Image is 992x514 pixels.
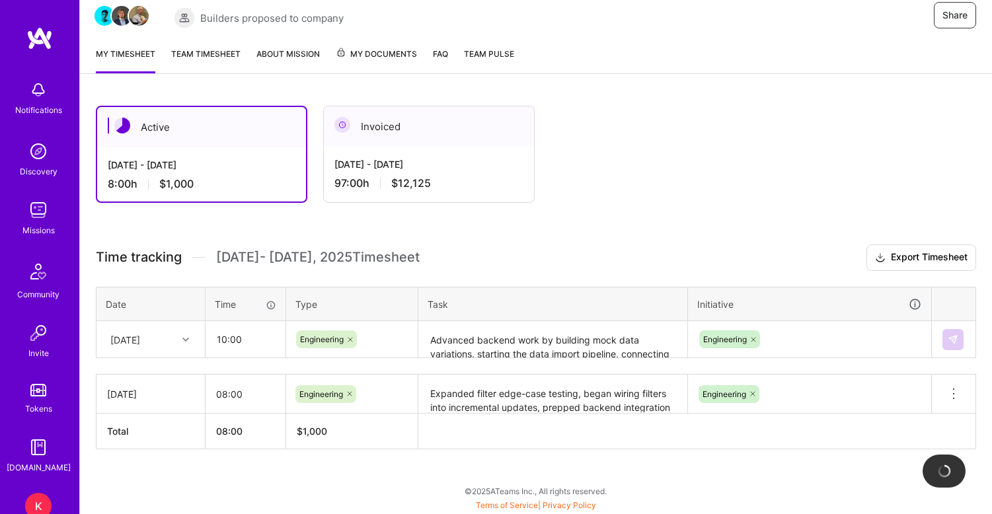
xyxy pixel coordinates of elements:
span: $1,000 [159,177,194,191]
span: $ 1,000 [297,425,327,437]
div: [DATE] [110,332,140,346]
div: Active [97,107,306,147]
a: Team Pulse [464,47,514,73]
textarea: Expanded filter edge-case testing, began wiring filters into incremental updates, prepped backend... [420,376,686,412]
a: My timesheet [96,47,155,73]
i: icon Download [875,251,886,265]
span: Builders proposed to company [200,11,344,25]
span: Engineering [300,334,344,344]
img: bell [25,77,52,103]
img: teamwork [25,197,52,223]
div: Invite [28,346,49,360]
input: HH:MM [206,377,286,412]
img: Team Member Avatar [95,6,114,26]
img: Invite [25,320,52,346]
span: Share [942,9,968,22]
img: guide book [25,434,52,460]
a: Terms of Service [476,500,538,510]
img: Active [114,118,130,133]
div: null [942,329,965,350]
div: [DOMAIN_NAME] [7,460,71,474]
span: Engineering [703,334,747,344]
img: Submit [948,334,958,345]
img: Builders proposed to company [174,7,195,28]
span: Engineering [703,389,746,399]
a: About Mission [256,47,320,73]
div: Invoiced [324,106,534,147]
span: My Documents [336,47,417,61]
img: logo [26,26,53,50]
th: Task [418,287,688,321]
span: [DATE] - [DATE] , 2025 Timesheet [216,249,420,266]
div: Notifications [15,103,62,117]
th: Date [96,287,206,321]
img: Team Member Avatar [129,6,149,26]
span: Engineering [299,389,343,399]
th: 08:00 [206,414,286,449]
div: Tokens [25,402,52,416]
img: discovery [25,138,52,165]
button: Export Timesheet [866,244,976,271]
a: Team timesheet [171,47,241,73]
img: tokens [30,384,46,396]
div: Initiative [697,297,922,312]
div: [DATE] [107,387,194,401]
a: Team Member Avatar [96,5,113,27]
input: HH:MM [206,322,285,357]
span: $12,125 [391,176,431,190]
div: 8:00 h [108,177,295,191]
a: Privacy Policy [543,500,596,510]
img: Community [22,256,54,287]
i: icon Chevron [182,336,189,343]
div: Missions [22,223,55,237]
img: Team Member Avatar [112,6,132,26]
textarea: Advanced backend work by building mock data variations, starting the data import pipeline, connec... [420,322,686,357]
div: © 2025 ATeams Inc., All rights reserved. [79,474,992,507]
th: Type [286,287,418,321]
div: Time [215,297,276,311]
button: Share [934,2,976,28]
div: [DATE] - [DATE] [108,158,295,172]
span: | [476,500,596,510]
img: Invoiced [334,117,350,133]
span: Time tracking [96,249,182,266]
div: Discovery [20,165,57,178]
div: [DATE] - [DATE] [334,157,523,171]
a: Team Member Avatar [130,5,147,27]
a: FAQ [433,47,448,73]
span: Team Pulse [464,49,514,59]
img: loading [935,462,952,480]
div: Community [17,287,59,301]
a: Team Member Avatar [113,5,130,27]
div: 97:00 h [334,176,523,190]
th: Total [96,414,206,449]
a: My Documents [336,47,417,73]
